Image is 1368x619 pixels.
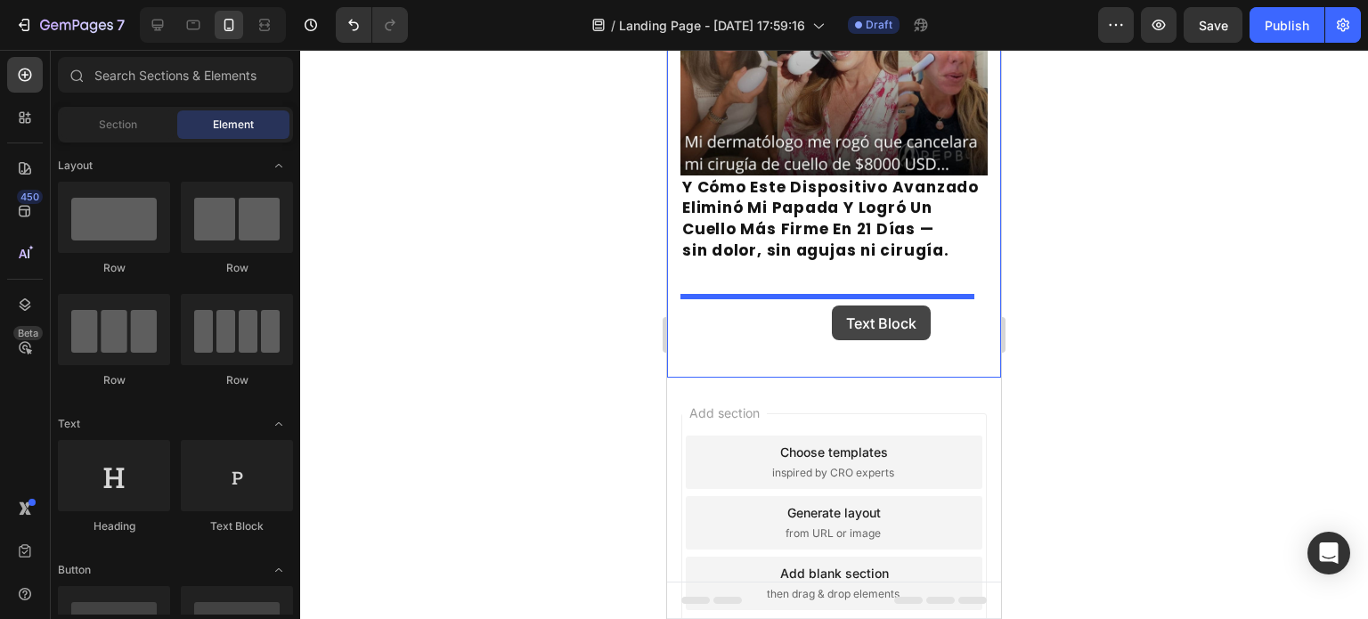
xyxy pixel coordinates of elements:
[265,151,293,180] span: Toggle open
[1307,532,1350,574] div: Open Intercom Messenger
[1199,18,1228,33] span: Save
[611,16,615,35] span: /
[58,562,91,578] span: Button
[17,190,43,204] div: 450
[181,518,293,534] div: Text Block
[58,57,293,93] input: Search Sections & Elements
[336,7,408,43] div: Undo/Redo
[265,556,293,584] span: Toggle open
[58,416,80,432] span: Text
[13,326,43,340] div: Beta
[667,50,1001,619] iframe: Design area
[58,372,170,388] div: Row
[58,260,170,276] div: Row
[99,117,137,133] span: Section
[213,117,254,133] span: Element
[1265,16,1309,35] div: Publish
[58,518,170,534] div: Heading
[1184,7,1242,43] button: Save
[265,410,293,438] span: Toggle open
[181,260,293,276] div: Row
[7,7,133,43] button: 7
[866,17,892,33] span: Draft
[1250,7,1324,43] button: Publish
[181,372,293,388] div: Row
[58,158,93,174] span: Layout
[619,16,805,35] span: Landing Page - [DATE] 17:59:16
[117,14,125,36] p: 7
